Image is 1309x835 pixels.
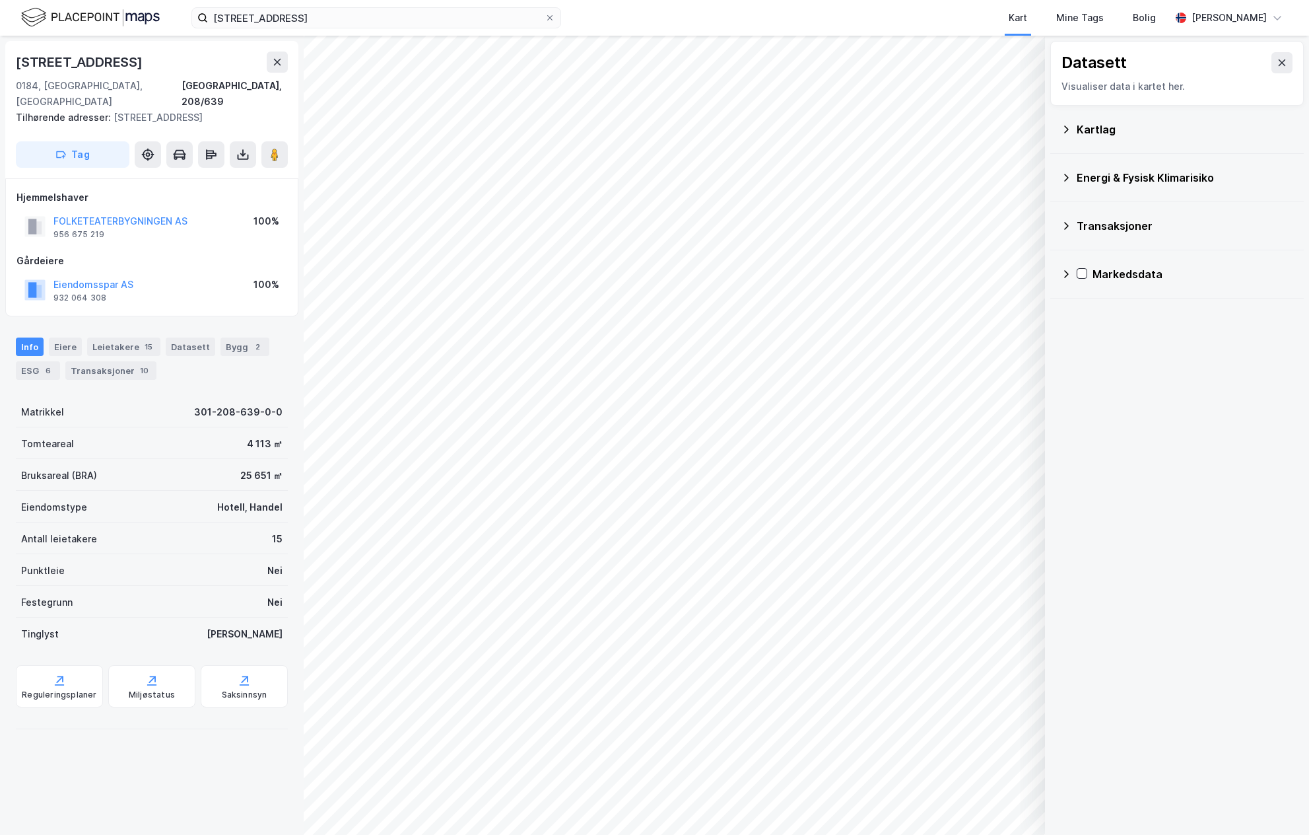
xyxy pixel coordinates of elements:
[53,293,106,303] div: 932 064 308
[227,21,251,45] div: Lukk
[16,110,277,126] div: [STREET_ADDRESS]
[176,412,264,465] button: Hjelp
[1009,10,1027,26] div: Kart
[182,78,288,110] div: [GEOGRAPHIC_DATA], 208/639
[253,213,279,229] div: 100%
[217,499,283,515] div: Hotell, Handel
[17,190,287,205] div: Hjemmelshaver
[21,436,74,452] div: Tomteareal
[222,690,267,700] div: Saksinnsyn
[1243,772,1309,835] div: Kontrollprogram for chat
[129,690,175,700] div: Miljøstatus
[142,340,155,353] div: 15
[267,595,283,610] div: Nei
[49,338,82,356] div: Eiere
[16,78,182,110] div: 0184, [GEOGRAPHIC_DATA], [GEOGRAPHIC_DATA]
[247,436,283,452] div: 4 113 ㎡
[42,364,55,377] div: 6
[88,412,176,465] button: Meldinger
[21,6,160,29] img: logo.f888ab2527a4732fd821a326f86c7f29.svg
[251,340,264,353] div: 2
[53,229,104,240] div: 956 675 219
[65,361,156,380] div: Transaksjoner
[26,25,131,46] img: logo
[166,338,215,356] div: Datasett
[21,404,64,420] div: Matrikkel
[208,445,232,454] span: Hjelp
[1192,10,1267,26] div: [PERSON_NAME]
[220,338,269,356] div: Bygg
[1056,10,1104,26] div: Mine Tags
[87,338,160,356] div: Leietakere
[137,364,151,377] div: 10
[1077,170,1293,186] div: Energi & Fysisk Klimarisiko
[1061,79,1292,94] div: Visualiser data i kartet her.
[94,445,170,454] span: [PERSON_NAME]
[1061,52,1127,73] div: Datasett
[194,404,283,420] div: 301-208-639-0-0
[21,499,87,515] div: Eiendomstype
[253,277,279,293] div: 100%
[30,445,57,454] span: Hjem
[1077,218,1293,234] div: Transaksjoner
[1133,10,1156,26] div: Bolig
[26,94,238,116] p: [PERSON_NAME] 👋
[1243,772,1309,835] iframe: Chat Widget
[21,563,65,579] div: Punktleie
[21,531,97,547] div: Antall leietakere
[21,626,59,642] div: Tinglyst
[17,253,287,269] div: Gårdeiere
[16,338,44,356] div: Info
[240,468,283,484] div: 25 651 ㎡
[180,21,206,48] img: Profile image for Simen
[16,141,129,168] button: Tag
[22,690,96,700] div: Reguleringsplaner
[21,595,73,610] div: Festegrunn
[16,112,114,123] span: Tilhørende adresser:
[21,468,97,484] div: Bruksareal (BRA)
[16,52,145,73] div: [STREET_ADDRESS]
[1077,122,1293,137] div: Kartlag
[267,563,283,579] div: Nei
[16,361,60,380] div: ESG
[272,531,283,547] div: 15
[1092,266,1293,282] div: Markedsdata
[207,626,283,642] div: [PERSON_NAME]
[208,8,545,28] input: Søk på adresse, matrikkel, gårdeiere, leietakere eller personer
